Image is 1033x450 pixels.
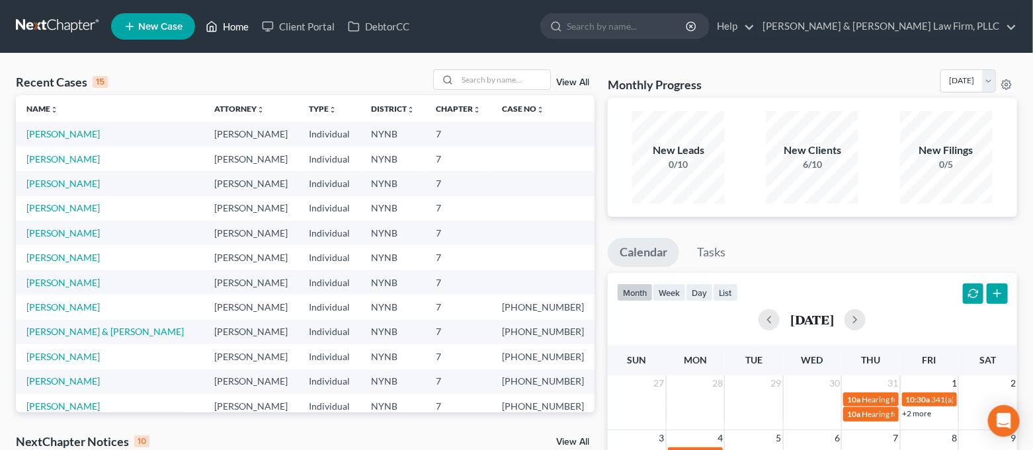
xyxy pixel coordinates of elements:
[26,351,100,362] a: [PERSON_NAME]
[26,400,121,425] a: [PERSON_NAME][GEOGRAPHIC_DATA]
[360,320,425,344] td: NYNB
[847,409,860,419] span: 10a
[425,122,491,146] td: 7
[828,375,841,391] span: 30
[473,106,481,114] i: unfold_more
[556,78,589,87] a: View All
[770,375,783,391] span: 29
[298,147,360,171] td: Individual
[425,147,491,171] td: 7
[802,354,823,365] span: Wed
[298,369,360,394] td: Individual
[360,369,425,394] td: NYNB
[255,15,341,38] a: Client Portal
[26,128,100,139] a: [PERSON_NAME]
[257,106,265,114] i: unfold_more
[204,320,298,344] td: [PERSON_NAME]
[309,104,337,114] a: Typeunfold_more
[491,369,595,394] td: [PHONE_NUMBER]
[298,394,360,431] td: Individual
[298,221,360,245] td: Individual
[425,221,491,245] td: 7
[923,354,936,365] span: Fri
[887,375,900,391] span: 31
[50,106,58,114] i: unfold_more
[204,122,298,146] td: [PERSON_NAME]
[407,106,415,114] i: unfold_more
[298,196,360,221] td: Individual
[861,354,880,365] span: Thu
[360,196,425,221] td: NYNB
[298,320,360,344] td: Individual
[204,245,298,270] td: [PERSON_NAME]
[26,178,100,189] a: [PERSON_NAME]
[360,245,425,270] td: NYNB
[204,369,298,394] td: [PERSON_NAME]
[979,354,996,365] span: Sat
[1009,430,1017,446] span: 9
[298,270,360,295] td: Individual
[26,252,100,263] a: [PERSON_NAME]
[491,394,595,431] td: [PHONE_NUMBER]
[360,171,425,196] td: NYNB
[567,14,688,38] input: Search by name...
[988,405,1020,437] div: Open Intercom Messenger
[556,437,589,447] a: View All
[26,153,100,165] a: [PERSON_NAME]
[329,106,337,114] i: unfold_more
[425,295,491,319] td: 7
[1009,375,1017,391] span: 2
[298,295,360,319] td: Individual
[684,354,707,365] span: Mon
[204,270,298,295] td: [PERSON_NAME]
[360,344,425,369] td: NYNB
[906,394,930,404] span: 10:30a
[892,430,900,446] span: 7
[298,245,360,270] td: Individual
[756,15,1016,38] a: [PERSON_NAME] & [PERSON_NAME] Law Firm, PLLC
[632,143,725,158] div: New Leads
[425,196,491,221] td: 7
[713,283,738,301] button: list
[204,344,298,369] td: [PERSON_NAME]
[26,326,184,337] a: [PERSON_NAME] & [PERSON_NAME]
[26,277,100,288] a: [PERSON_NAME]
[653,283,686,301] button: week
[298,344,360,369] td: Individual
[26,227,100,239] a: [PERSON_NAME]
[436,104,481,114] a: Chapterunfold_more
[425,320,491,344] td: 7
[134,435,149,447] div: 10
[710,15,755,38] a: Help
[298,171,360,196] td: Individual
[425,344,491,369] td: 7
[214,104,265,114] a: Attorneyunfold_more
[790,313,834,326] h2: [DATE]
[766,143,858,158] div: New Clients
[93,76,108,88] div: 15
[536,106,544,114] i: unfold_more
[685,238,737,267] a: Tasks
[745,354,763,365] span: Tue
[491,320,595,344] td: [PHONE_NUMBER]
[950,430,958,446] span: 8
[628,354,647,365] span: Sun
[658,430,666,446] span: 3
[425,369,491,394] td: 7
[204,171,298,196] td: [PERSON_NAME]
[950,375,958,391] span: 1
[425,270,491,295] td: 7
[608,77,702,93] h3: Monthly Progress
[903,408,932,418] a: +2 more
[341,15,416,38] a: DebtorCC
[360,221,425,245] td: NYNB
[425,394,491,431] td: 7
[686,283,713,301] button: day
[502,104,544,114] a: Case Nounfold_more
[862,394,967,404] span: Hearing for [PERSON_NAME].
[491,295,595,319] td: [PHONE_NUMBER]
[360,394,425,431] td: NYNB
[204,295,298,319] td: [PERSON_NAME]
[26,202,100,213] a: [PERSON_NAME]
[653,375,666,391] span: 27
